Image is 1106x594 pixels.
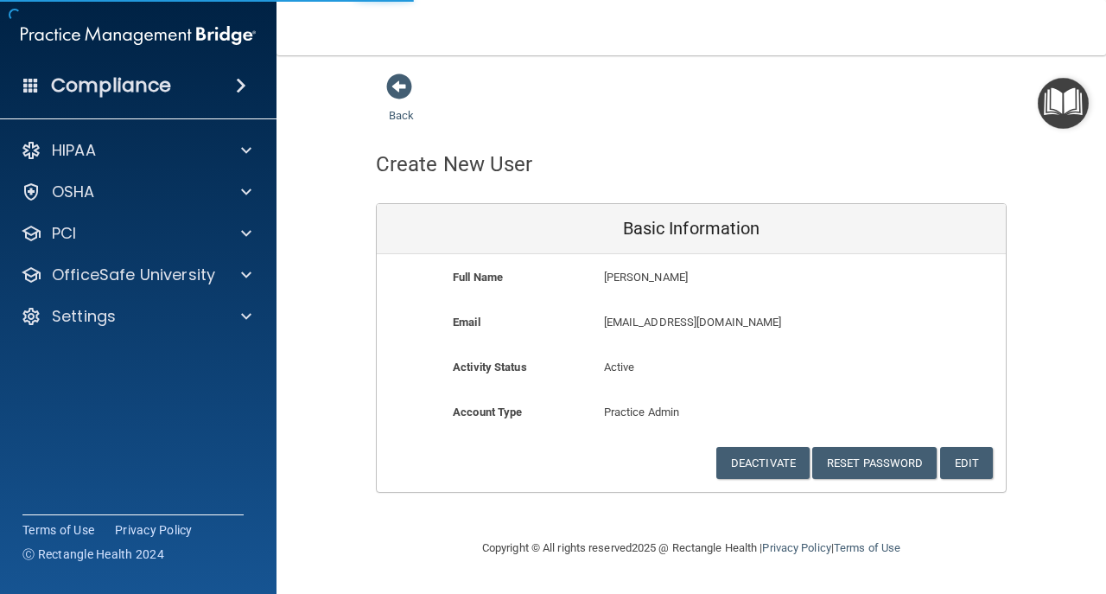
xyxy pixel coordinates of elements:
p: OSHA [52,182,95,202]
a: OSHA [21,182,251,202]
button: Open Resource Center [1038,78,1089,129]
a: PCI [21,223,251,244]
img: PMB logo [21,18,256,53]
a: Privacy Policy [115,521,193,539]
a: Terms of Use [22,521,94,539]
div: Copyright © All rights reserved 2025 @ Rectangle Health | | [376,521,1007,576]
a: OfficeSafe University [21,265,251,285]
a: HIPAA [21,140,251,161]
p: [EMAIL_ADDRESS][DOMAIN_NAME] [604,312,880,333]
b: Full Name [453,271,503,284]
button: Deactivate [716,447,810,479]
a: Privacy Policy [762,541,830,554]
h4: Compliance [51,73,171,98]
b: Account Type [453,406,522,418]
p: Settings [52,306,116,327]
b: Email [453,316,480,329]
p: HIPAA [52,140,96,161]
p: [PERSON_NAME] [604,267,880,288]
p: Active [604,357,779,378]
button: Edit [940,447,993,479]
p: Practice Admin [604,402,779,423]
h4: Create New User [376,153,533,176]
span: Ⓒ Rectangle Health 2024 [22,546,164,563]
a: Back [389,88,414,122]
p: PCI [52,223,76,244]
p: OfficeSafe University [52,265,215,285]
a: Terms of Use [834,541,900,554]
div: Basic Information [377,204,1006,254]
b: Activity Status [453,361,527,374]
a: Settings [21,306,251,327]
button: Reset Password [812,447,937,479]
